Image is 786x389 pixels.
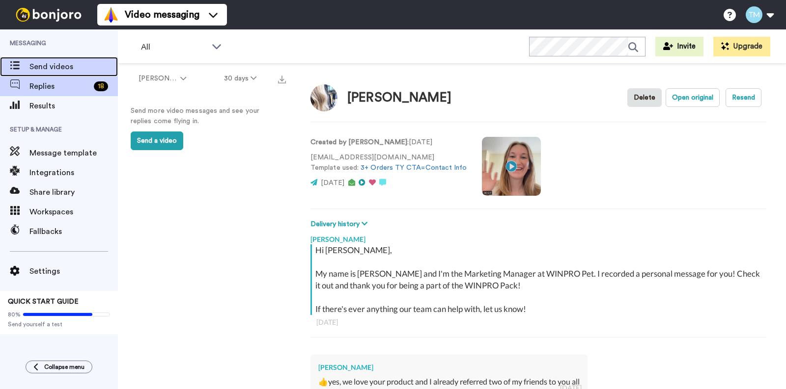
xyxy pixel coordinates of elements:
[627,88,662,107] button: Delete
[310,219,370,230] button: Delivery history
[8,320,110,328] span: Send yourself a test
[318,376,580,388] div: 👍yes, we love your product and I already referred two of my friends to you all
[315,244,764,315] div: Hi [PERSON_NAME], My name is [PERSON_NAME] and I'm the Marketing Manager at WINPRO Pet. I recorde...
[120,70,205,87] button: [PERSON_NAME]
[29,100,118,112] span: Results
[29,147,118,159] span: Message template
[141,41,207,53] span: All
[310,230,766,244] div: [PERSON_NAME]
[361,164,467,171] a: 3+ Orders TY CTA=Contact Info
[12,8,85,22] img: bj-logo-header-white.svg
[310,137,467,148] p: : [DATE]
[26,361,92,373] button: Collapse menu
[205,70,276,87] button: 30 days
[29,61,118,73] span: Send videos
[655,37,703,56] button: Invite
[347,91,451,105] div: [PERSON_NAME]
[726,88,761,107] button: Resend
[316,317,760,327] div: [DATE]
[310,84,337,111] img: Image of Andrea Karlek
[94,81,108,91] div: 18
[29,80,90,92] span: Replies
[131,131,183,150] button: Send a video
[310,139,407,146] strong: Created by [PERSON_NAME]
[44,363,84,371] span: Collapse menu
[29,226,118,237] span: Fallbacks
[8,311,21,318] span: 80%
[103,7,119,23] img: vm-color.svg
[139,74,178,83] span: [PERSON_NAME]
[29,186,118,198] span: Share library
[29,206,118,218] span: Workspaces
[29,265,118,277] span: Settings
[131,106,278,127] p: Send more video messages and see your replies come flying in.
[8,298,79,305] span: QUICK START GUIDE
[29,167,118,179] span: Integrations
[666,88,720,107] button: Open original
[275,71,289,86] button: Export all results that match these filters now.
[310,153,467,173] p: [EMAIL_ADDRESS][DOMAIN_NAME] Template used:
[278,76,286,83] img: export.svg
[318,363,580,372] div: [PERSON_NAME]
[713,37,770,56] button: Upgrade
[125,8,199,22] span: Video messaging
[321,180,344,186] span: [DATE]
